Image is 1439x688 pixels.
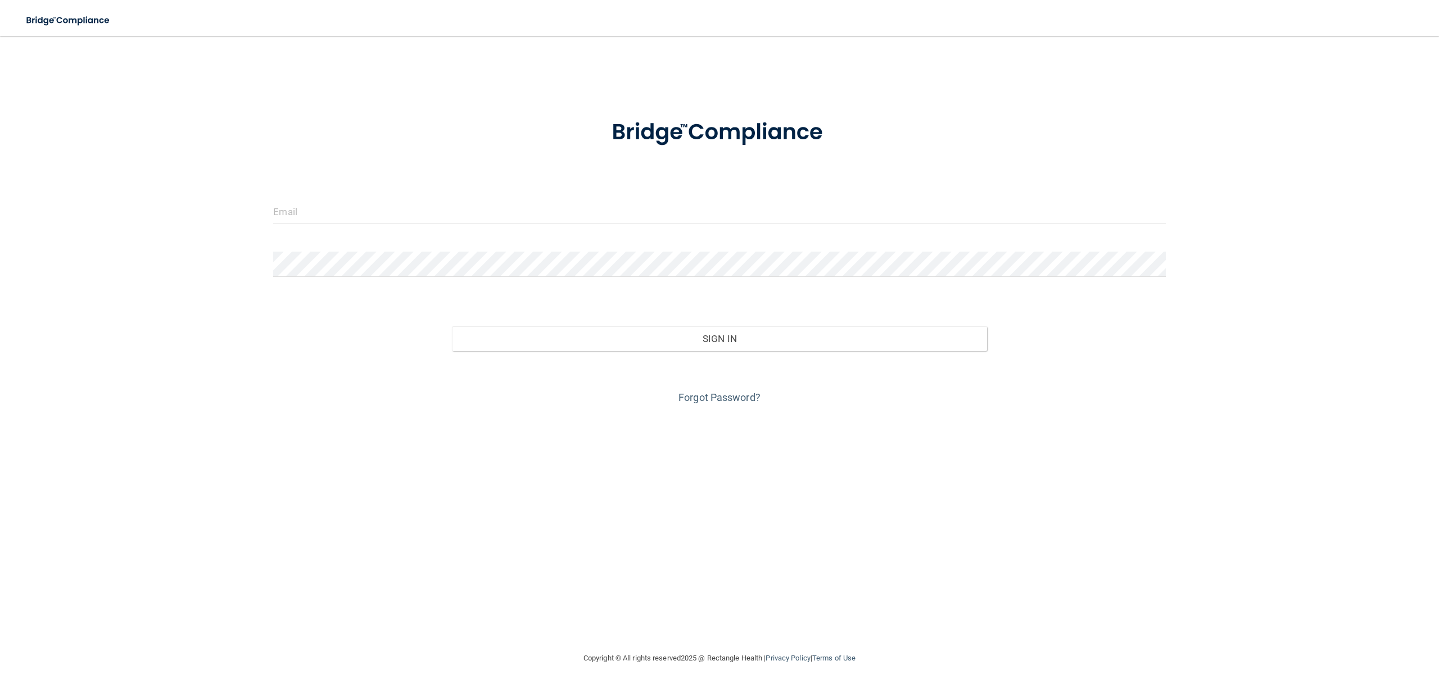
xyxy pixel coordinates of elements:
[273,199,1165,224] input: Email
[678,391,761,403] a: Forgot Password?
[17,9,120,32] img: bridge_compliance_login_screen.278c3ca4.svg
[812,654,856,662] a: Terms of Use
[766,654,810,662] a: Privacy Policy
[452,326,987,351] button: Sign In
[514,640,925,676] div: Copyright © All rights reserved 2025 @ Rectangle Health | |
[589,103,850,162] img: bridge_compliance_login_screen.278c3ca4.svg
